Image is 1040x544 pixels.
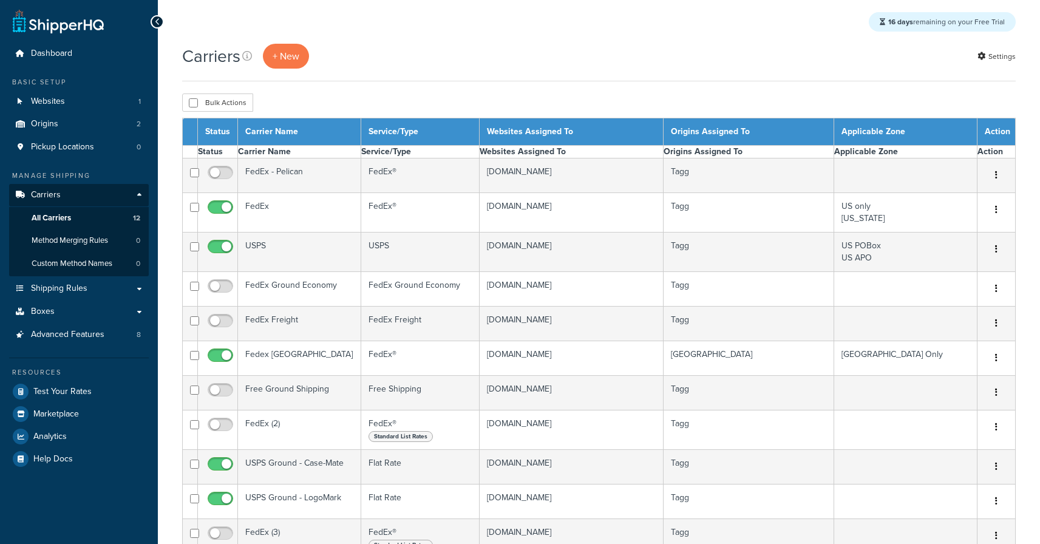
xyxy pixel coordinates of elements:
[33,387,92,397] span: Test Your Rates
[238,410,361,450] td: FedEx (2)
[9,90,149,113] li: Websites
[238,193,361,233] td: FedEx
[9,253,149,275] li: Custom Method Names
[9,171,149,181] div: Manage Shipping
[31,330,104,340] span: Advanced Features
[663,376,834,410] td: Tagg
[9,277,149,300] a: Shipping Rules
[182,44,240,68] h1: Carriers
[238,272,361,307] td: FedEx Ground Economy
[136,236,140,246] span: 0
[9,42,149,65] a: Dashboard
[663,484,834,519] td: Tagg
[238,484,361,519] td: USPS Ground - LogoMark
[479,272,663,307] td: [DOMAIN_NAME]
[361,307,479,341] td: FedEx Freight
[663,410,834,450] td: Tagg
[834,233,977,272] td: US POBox US APO
[238,158,361,193] td: FedEx - Pelican
[663,272,834,307] td: Tagg
[9,253,149,275] a: Custom Method Names 0
[263,44,309,69] a: + New
[663,233,834,272] td: Tagg
[479,450,663,484] td: [DOMAIN_NAME]
[9,184,149,276] li: Carriers
[361,118,479,146] th: Service/Type
[361,410,479,450] td: FedEx®
[31,49,72,59] span: Dashboard
[888,16,913,27] strong: 16 days
[31,97,65,107] span: Websites
[9,301,149,323] a: Boxes
[32,259,112,269] span: Custom Method Names
[834,118,977,146] th: Applicable Zone
[479,376,663,410] td: [DOMAIN_NAME]
[137,330,141,340] span: 8
[361,341,479,376] td: FedEx®
[9,90,149,113] a: Websites 1
[9,229,149,252] a: Method Merging Rules 0
[361,272,479,307] td: FedEx Ground Economy
[182,93,253,112] button: Bulk Actions
[9,448,149,470] a: Help Docs
[663,158,834,193] td: Tagg
[238,118,361,146] th: Carrier Name
[238,233,361,272] td: USPS
[238,450,361,484] td: USPS Ground - Case-Mate
[138,97,141,107] span: 1
[238,307,361,341] td: FedEx Freight
[9,367,149,378] div: Resources
[133,213,140,223] span: 12
[663,118,834,146] th: Origins Assigned To
[479,118,663,146] th: Websites Assigned To
[369,431,433,442] span: Standard List Rates
[9,136,149,158] li: Pickup Locations
[9,324,149,346] a: Advanced Features 8
[834,146,977,158] th: Applicable Zone
[238,341,361,376] td: Fedex [GEOGRAPHIC_DATA]
[9,381,149,403] li: Test Your Rates
[663,193,834,233] td: Tagg
[9,136,149,158] a: Pickup Locations 0
[361,376,479,410] td: Free Shipping
[31,307,55,317] span: Boxes
[33,432,67,442] span: Analytics
[238,376,361,410] td: Free Ground Shipping
[834,193,977,233] td: US only [US_STATE]
[9,403,149,425] a: Marketplace
[479,307,663,341] td: [DOMAIN_NAME]
[9,426,149,447] li: Analytics
[31,142,94,152] span: Pickup Locations
[361,484,479,519] td: Flat Rate
[479,341,663,376] td: [DOMAIN_NAME]
[9,229,149,252] li: Method Merging Rules
[479,233,663,272] td: [DOMAIN_NAME]
[9,113,149,135] a: Origins 2
[663,450,834,484] td: Tagg
[9,207,149,229] a: All Carriers 12
[136,259,140,269] span: 0
[137,142,141,152] span: 0
[13,9,104,33] a: ShipperHQ Home
[663,341,834,376] td: [GEOGRAPHIC_DATA]
[361,233,479,272] td: USPS
[361,193,479,233] td: FedEx®
[9,113,149,135] li: Origins
[198,146,238,158] th: Status
[977,48,1016,65] a: Settings
[479,158,663,193] td: [DOMAIN_NAME]
[977,146,1016,158] th: Action
[31,190,61,200] span: Carriers
[33,409,79,420] span: Marketplace
[9,77,149,87] div: Basic Setup
[869,12,1016,32] div: remaining on your Free Trial
[479,193,663,233] td: [DOMAIN_NAME]
[479,484,663,519] td: [DOMAIN_NAME]
[32,236,108,246] span: Method Merging Rules
[137,119,141,129] span: 2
